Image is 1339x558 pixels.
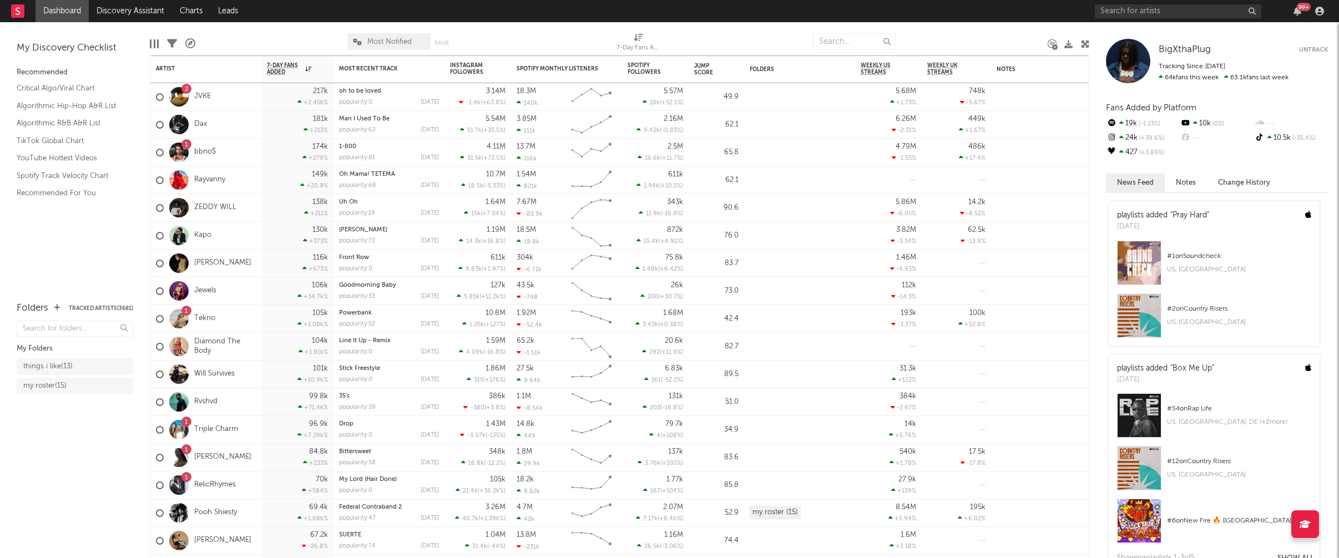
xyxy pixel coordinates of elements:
[517,266,542,273] div: -6.71k
[567,222,617,250] svg: Chart title
[665,254,683,261] div: 75.8k
[302,265,328,272] div: +673 %
[302,154,328,161] div: +279 %
[491,254,506,261] div: 611k
[339,144,356,150] a: 1-800
[968,115,986,123] div: 449k
[194,480,236,490] a: RelicRhymes
[517,254,533,261] div: 304k
[959,154,986,161] div: +17.4 %
[464,294,479,300] span: 5.85k
[961,237,986,245] div: -13.9 %
[194,92,211,102] a: JVKE
[194,120,207,129] a: Dax
[339,116,439,122] div: Man I Used To Be
[517,337,534,344] div: 65.2k
[664,88,683,95] div: 5.57M
[517,99,538,106] div: 140k
[661,128,681,134] span: -0.83 %
[636,126,683,134] div: ( )
[367,38,412,45] span: Most Notified
[312,171,328,178] div: 149k
[421,99,439,105] div: [DATE]
[339,171,395,177] a: Oh Mama! TETEMA
[457,293,506,300] div: ( )
[694,118,739,131] div: 62.1
[750,66,833,73] div: Folders
[339,293,375,300] div: popularity: 33
[861,62,900,75] span: Weekly US Streams
[567,83,617,111] svg: Chart title
[667,226,683,234] div: 872k
[467,155,482,161] span: 31.5k
[194,231,211,240] a: Kapo
[185,28,195,60] div: A&R Pipeline
[1109,293,1320,346] a: #2onCountry RisersUS, [GEOGRAPHIC_DATA]
[194,508,237,518] a: Pooh Shiesty
[662,211,681,217] span: -16.9 %
[469,322,484,328] span: 1.25k
[694,312,739,326] div: 42.4
[486,322,504,328] span: +127 %
[312,143,328,150] div: 174k
[567,250,617,277] svg: Chart title
[486,115,506,123] div: 5.54M
[1167,250,1311,263] div: # 1 on Soundcheck
[1095,4,1261,18] input: Search for artists
[194,314,215,323] a: Tekno
[639,210,683,217] div: ( )
[194,148,216,157] a: bbno$
[339,282,439,288] div: Goodmorning Baby
[646,211,660,217] span: 11.9k
[968,143,986,150] div: 486k
[1106,131,1180,145] div: 24k
[891,293,916,300] div: -14.3 %
[1254,131,1328,145] div: 10.5k
[312,310,328,317] div: 105k
[517,115,537,123] div: 3.85M
[517,182,537,190] div: 821k
[194,175,225,185] a: Rayvanny
[1167,316,1311,329] div: US, [GEOGRAPHIC_DATA]
[486,199,506,206] div: 1.64M
[694,174,739,187] div: 62.1
[968,199,986,206] div: 14.2k
[959,126,986,134] div: +1.67 %
[1167,263,1311,276] div: US, [GEOGRAPHIC_DATA]
[483,266,504,272] span: +1.97 %
[643,266,658,272] span: 1.48k
[896,254,916,261] div: 1.46M
[421,182,439,189] div: [DATE]
[313,88,328,95] div: 217k
[482,100,504,106] span: +63.8 %
[17,66,133,79] div: Recommended
[892,154,916,161] div: -1.55 %
[339,366,380,372] a: Stick Freestyle
[567,139,617,166] svg: Chart title
[461,182,506,189] div: ( )
[1211,121,1224,127] span: 0 %
[69,306,133,311] button: Tracked Artists(3681)
[339,532,361,538] a: SUERTE
[460,154,506,161] div: ( )
[644,183,659,189] span: 1.94k
[194,203,236,212] a: ZEDDY WILL
[462,321,506,328] div: ( )
[297,293,328,300] div: +34.7k %
[339,88,381,94] a: oh to be loved
[421,127,439,133] div: [DATE]
[23,379,67,393] div: my roster ( 15 )
[487,226,506,234] div: 1.19M
[339,338,391,344] a: Line It Up - Remix
[1167,514,1311,527] div: # 6 on New Fire 🔥 ([GEOGRAPHIC_DATA])
[466,266,482,272] span: 9.83k
[303,237,328,245] div: +373 %
[339,171,439,177] div: Oh Mama! TETEMA
[467,128,482,134] span: 51.7k
[661,100,681,106] span: +52.1 %
[662,155,681,161] span: +11.7 %
[339,266,372,272] div: popularity: 0
[339,476,397,483] a: My Lord (Hair Done)
[17,100,122,112] a: Algorithmic Hip-Hop A&R List
[156,65,239,72] div: Artist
